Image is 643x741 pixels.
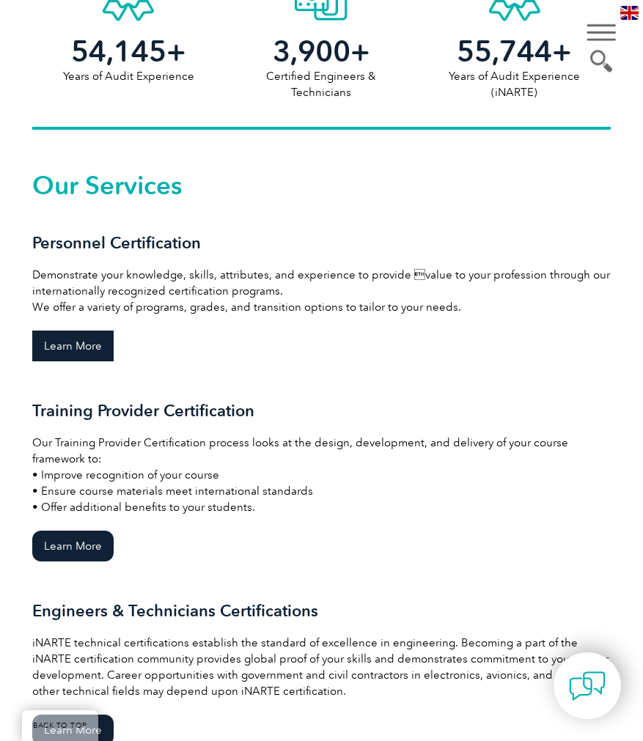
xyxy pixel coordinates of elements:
[32,331,114,361] a: Learn More
[32,402,611,420] h3: Training Provider Certification
[418,40,611,63] h2: +
[32,234,611,252] h3: Personnel Certification
[273,34,350,69] span: 3,900
[32,40,225,63] h2: +
[71,34,166,69] span: 54,145
[225,68,418,97] p: Certified Engineers & Technicians
[457,34,552,69] span: 55,744
[32,531,114,561] a: Learn More
[225,40,418,63] h2: +
[32,635,611,699] p: iNARTE technical certifications establish the standard of excellence in engineering. Becoming a p...
[32,267,611,315] p: Demonstrate your knowledge, skills, attributes, and experience to provide value to your professi...
[620,6,639,20] img: en
[32,68,225,97] p: Years of Audit Experience
[32,174,611,197] h2: Our Services
[569,668,606,704] img: contact-chat.png
[22,710,98,741] a: BACK TO TOP
[32,602,611,620] h3: Engineers & Technicians Certifications
[418,68,611,97] p: Years of Audit Experience (iNARTE)
[32,435,611,515] p: Our Training Provider Certification process looks at the design, development, and delivery of you...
